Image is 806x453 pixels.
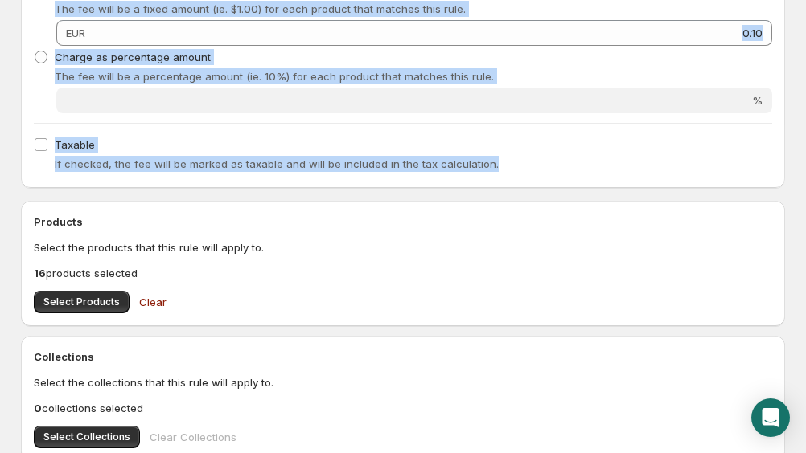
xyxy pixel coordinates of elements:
[55,68,772,84] p: The fee will be a percentage amount (ie. 10%) for each product that matches this rule.
[55,138,95,151] span: Taxable
[55,157,499,170] span: If checked, the fee will be marked as taxable and will be included in the tax calculation.
[34,291,130,313] button: Select Products
[139,294,167,310] span: Clear
[34,349,772,365] h2: Collections
[43,296,120,308] span: Select Products
[55,51,211,63] span: Charge as percentage amount
[34,374,772,390] p: Select the collections that this rule will apply to.
[751,398,790,437] div: Open Intercom Messenger
[752,94,763,107] span: %
[55,2,466,15] span: The fee will be a fixed amount (ie. $1.00) for each product that matches this rule.
[34,426,140,448] button: Select Collections
[34,267,46,280] b: 16
[66,27,85,39] span: EUR
[34,265,772,281] p: products selected
[34,239,772,255] p: Select the products that this rule will apply to.
[34,402,42,414] b: 0
[34,214,772,230] h2: Products
[34,400,772,416] p: collections selected
[130,286,176,318] button: Clear
[43,431,130,443] span: Select Collections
